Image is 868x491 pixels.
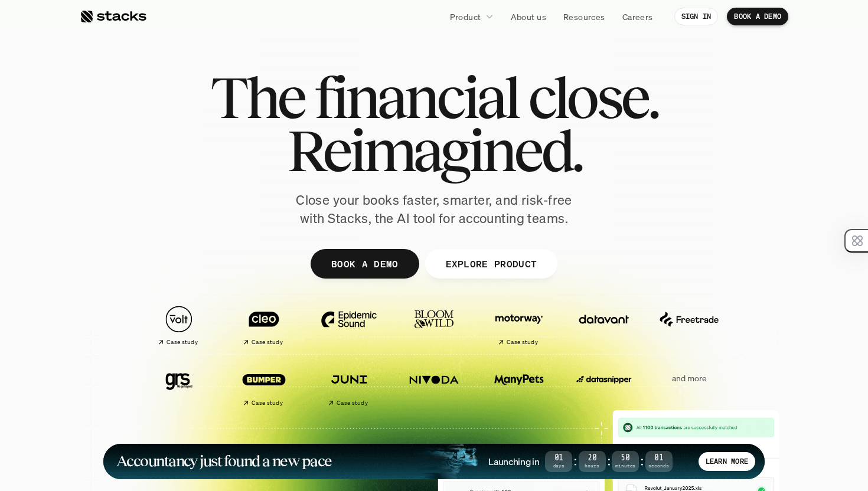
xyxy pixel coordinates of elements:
[511,11,546,23] p: About us
[579,464,606,468] span: Hours
[337,400,368,407] h2: Case study
[142,300,216,351] a: Case study
[252,339,283,346] h2: Case study
[639,454,645,468] strong: :
[727,8,788,25] a: BOOK A DEMO
[482,300,556,351] a: Case study
[556,6,612,27] a: Resources
[504,6,553,27] a: About us
[606,454,612,468] strong: :
[210,71,304,124] span: The
[445,255,537,272] p: EXPLORE PRODUCT
[545,464,572,468] span: Days
[674,8,719,25] a: SIGN IN
[103,444,765,479] a: Accountancy just found a new paceLaunching in01Days:20Hours:50Minutes:01SecondsLEARN MORE
[545,455,572,461] span: 01
[615,6,660,27] a: Careers
[507,339,538,346] h2: Case study
[612,455,639,461] span: 50
[572,454,578,468] strong: :
[116,454,332,468] h1: Accountancy just found a new pace
[311,249,419,279] a: BOOK A DEMO
[622,11,653,23] p: Careers
[579,455,606,461] span: 20
[252,400,283,407] h2: Case study
[312,360,386,411] a: Case study
[734,12,781,21] p: BOOK A DEMO
[563,11,605,23] p: Resources
[612,464,639,468] span: Minutes
[425,249,557,279] a: EXPLORE PRODUCT
[528,71,658,124] span: close.
[488,455,539,468] h4: Launching in
[227,360,301,411] a: Case study
[286,191,582,228] p: Close your books faster, smarter, and risk-free with Stacks, the AI tool for accounting teams.
[331,255,399,272] p: BOOK A DEMO
[314,71,518,124] span: financial
[227,300,301,351] a: Case study
[450,11,481,23] p: Product
[167,339,198,346] h2: Case study
[287,124,582,177] span: Reimagined.
[681,12,712,21] p: SIGN IN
